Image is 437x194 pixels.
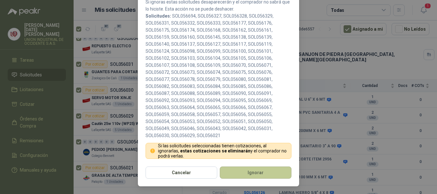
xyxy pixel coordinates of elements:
[180,148,250,153] strong: estas cotizaciones se eliminarán
[220,167,291,179] button: Ignorar
[146,12,291,139] p: SOL056694, SOL056327, SOL056328, SOL056329, SOL056331, SOL056332, SOL056333, SOL056177, SOL056176...
[158,143,288,159] p: Si las solicitudes seleccionadas tienen cotizaciones, al ignorarlas, y el comprador no podrá verlas.
[146,13,171,19] b: Solicitudes:
[146,167,217,179] button: Cancelar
